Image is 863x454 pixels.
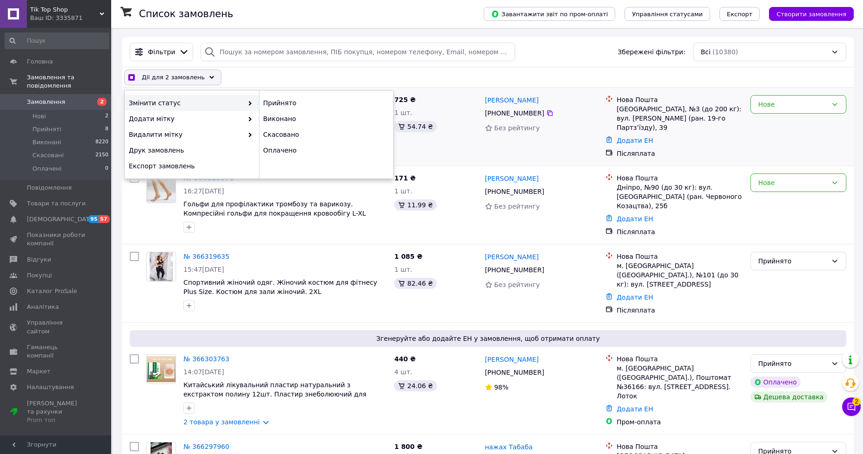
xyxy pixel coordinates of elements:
[719,7,760,21] button: Експорт
[183,266,224,273] span: 15:47[DATE]
[27,319,86,335] span: Управління сайтом
[201,43,515,61] input: Пошук за номером замовлення, ПІБ покупця, номером телефону, Email, номером накладної
[27,399,86,425] span: [PERSON_NAME] та рахунки
[394,121,436,132] div: 54.74 ₴
[485,174,539,183] a: [PERSON_NAME]
[27,73,111,90] span: Замовлення та повідомлення
[617,227,743,237] div: Післяплата
[95,151,108,160] span: 2150
[129,146,252,155] span: Друк замовлень
[129,114,243,123] span: Додати мітку
[617,149,743,158] div: Післяплата
[758,256,827,266] div: Прийнято
[758,358,827,369] div: Прийнято
[105,112,108,121] span: 2
[394,187,412,195] span: 1 шт.
[259,127,393,142] div: Скасовано
[259,111,393,127] div: Виконано
[32,138,61,147] span: Виконані
[32,151,64,160] span: Скасовані
[394,109,412,116] span: 1 шт.
[394,253,422,260] span: 1 085 ₴
[32,165,62,173] span: Оплачені
[483,263,546,276] div: [PHONE_NUMBER]
[632,11,703,18] span: Управління статусами
[394,355,416,363] span: 440 ₴
[727,11,753,18] span: Експорт
[617,354,743,364] div: Нова Пошта
[494,384,509,391] span: 98%
[99,215,109,223] span: 57
[183,355,229,363] a: № 366303763
[27,383,74,391] span: Налаштування
[142,73,205,82] span: Дії для 2 замовлень
[183,381,366,407] a: Китайський лікувальний пластир натуральний з екстрактом полину 12шт. Пластир знеболюючий для спини
[183,418,260,426] a: 2 товара у замовленні
[394,266,412,273] span: 1 шт.
[485,252,539,262] a: [PERSON_NAME]
[183,368,224,376] span: 14:07[DATE]
[32,125,61,134] span: Прийняті
[494,281,540,288] span: Без рейтингу
[712,48,738,56] span: (10380)
[617,183,743,211] div: Дніпро, №90 (до 30 кг): вул. [GEOGRAPHIC_DATA] (ран. Червоного Козацтва), 25б
[617,442,743,451] div: Нова Пошта
[758,178,827,188] div: Нове
[27,231,86,248] span: Показники роботи компанії
[129,161,252,171] span: Експорт замовлень
[394,199,436,211] div: 11.99 ₴
[483,185,546,198] div: [PHONE_NUMBER]
[259,95,393,111] div: Прийнято
[617,104,743,132] div: [GEOGRAPHIC_DATA], №3 (до 200 кг): вул. [PERSON_NAME] (ран. 19-го Партз’їзду), 39
[133,334,843,343] span: Згенеруйте або додайте ЕН у замовлення, щоб отримати оплату
[617,294,653,301] a: Додати ЕН
[129,98,243,108] span: Змінити статус
[394,96,416,103] span: 725 ₴
[183,253,229,260] a: № 366319635
[183,279,377,295] a: Спортивний жіночий одяг. Жіночий костюм для фітнесу Plus Size. Костюм для зали жіночий. 2XL
[27,271,52,280] span: Покупці
[5,32,109,49] input: Пошук
[485,442,533,452] a: нажах Табаба
[776,11,846,18] span: Створити замовлення
[750,391,827,403] div: Дешева доставка
[30,6,100,14] span: Tik Top Shop
[27,343,86,360] span: Гаманець компанії
[494,124,540,132] span: Без рейтингу
[146,173,176,203] a: Фото товару
[27,58,53,66] span: Головна
[483,107,546,120] div: [PHONE_NUMBER]
[394,278,436,289] div: 82.46 ₴
[88,215,99,223] span: 95
[617,405,653,413] a: Додати ЕН
[394,443,422,450] span: 1 800 ₴
[483,366,546,379] div: [PHONE_NUMBER]
[150,252,173,281] img: Фото товару
[27,416,86,424] div: Prom топ
[624,7,710,21] button: Управління статусами
[852,397,861,406] span: 2
[27,256,51,264] span: Відгуки
[95,138,108,147] span: 8220
[485,96,539,105] a: [PERSON_NAME]
[758,99,827,109] div: Нове
[494,203,540,210] span: Без рейтингу
[105,125,108,134] span: 8
[139,8,233,19] h1: Список замовлень
[394,174,416,182] span: 171 ₴
[32,112,46,121] span: Нові
[183,200,366,217] a: Гольфи для профілактики тромбозу та варикозу. Компресійні гольфи для покращення кровообігу L-XL
[617,215,653,223] a: Додати ЕН
[842,397,861,416] button: Чат з покупцем2
[147,174,176,203] img: Фото товару
[617,364,743,401] div: м. [GEOGRAPHIC_DATA] ([GEOGRAPHIC_DATA].), Поштомат №36166: вул. [STREET_ADDRESS]. Лоток
[259,142,393,158] div: Оплачено
[27,199,86,208] span: Товари та послуги
[750,377,800,388] div: Оплачено
[27,303,59,311] span: Аналітика
[146,354,176,384] a: Фото товару
[491,10,608,18] span: Завантажити звіт по пром-оплаті
[27,287,77,295] span: Каталог ProSale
